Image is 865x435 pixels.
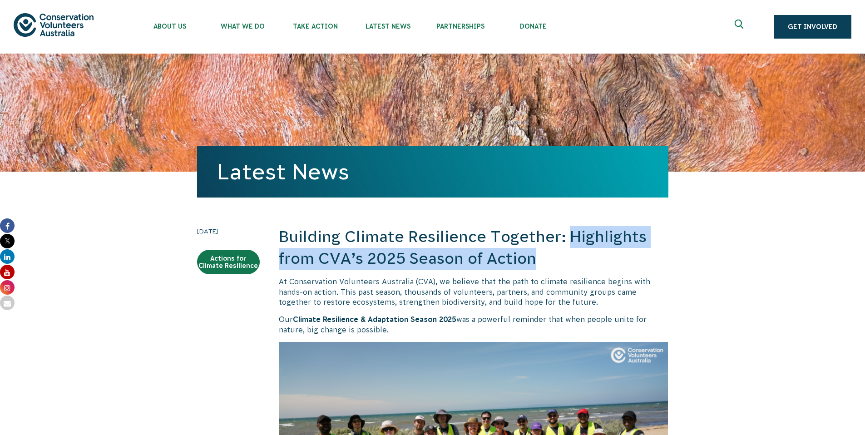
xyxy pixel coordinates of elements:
h2: Building Climate Resilience Together: Highlights from CVA’s 2025 Season of Action [279,226,668,269]
span: Partnerships [424,23,497,30]
time: [DATE] [197,226,260,236]
span: Latest News [351,23,424,30]
button: Expand search box Close search box [729,16,751,38]
p: Our was a powerful reminder that when people unite for nature, big change is possible. [279,314,668,335]
span: What We Do [206,23,279,30]
a: Get Involved [774,15,851,39]
p: At Conservation Volunteers Australia (CVA), we believe that the path to climate resilience begins... [279,277,668,307]
span: Donate [497,23,569,30]
a: Latest News [217,159,349,184]
span: About Us [133,23,206,30]
span: Take Action [279,23,351,30]
a: Actions for Climate Resilience [197,250,260,274]
img: logo.svg [14,13,94,36]
b: Climate Resilience & Adaptation Season 2025 [293,315,456,323]
span: Expand search box [735,20,746,34]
